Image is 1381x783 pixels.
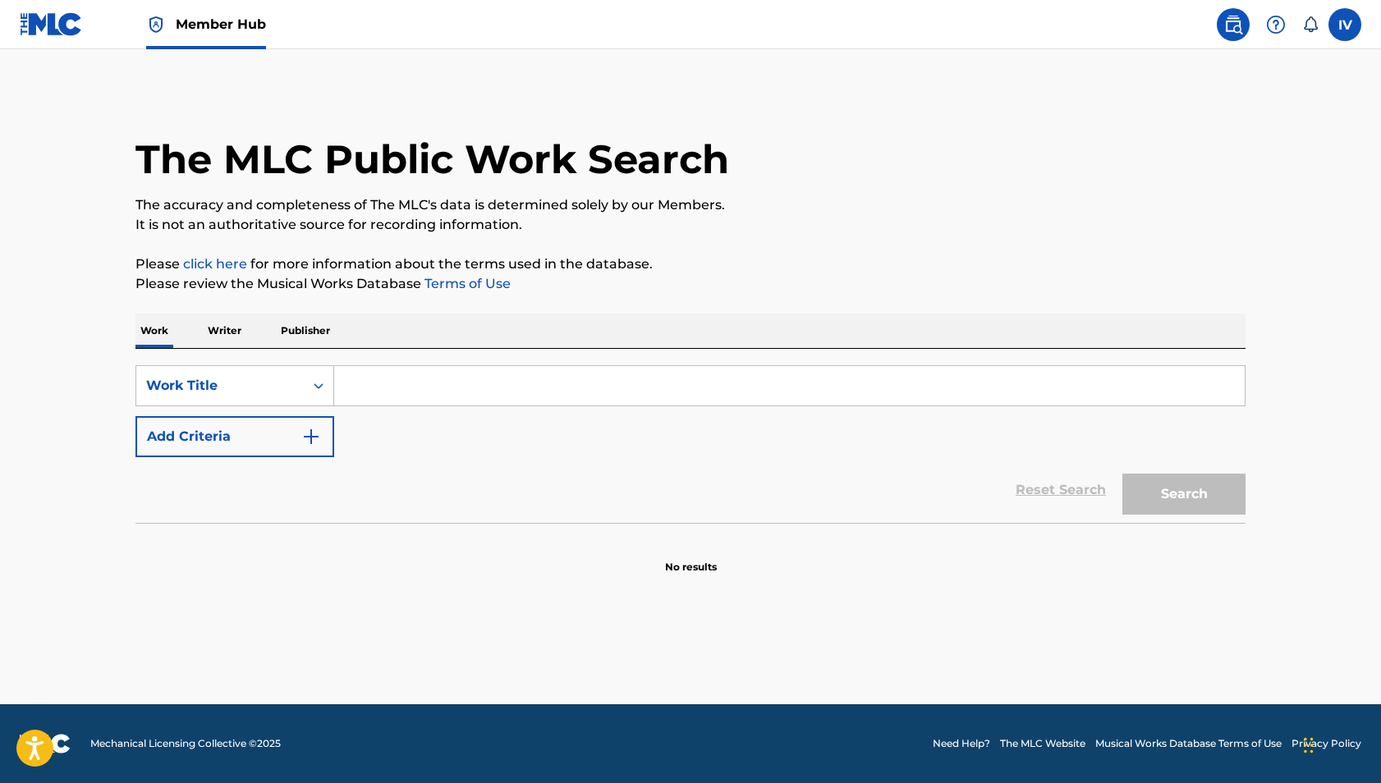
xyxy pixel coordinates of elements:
[20,12,83,36] img: MLC Logo
[1292,736,1361,751] a: Privacy Policy
[1259,8,1292,41] div: Help
[135,135,729,184] h1: The MLC Public Work Search
[20,734,71,753] img: logo
[183,256,247,272] a: click here
[135,195,1246,215] p: The accuracy and completeness of The MLC's data is determined solely by our Members.
[1000,736,1085,751] a: The MLC Website
[135,274,1246,294] p: Please review the Musical Works Database
[1217,8,1250,41] a: Public Search
[203,314,246,348] p: Writer
[1095,736,1282,751] a: Musical Works Database Terms of Use
[135,365,1246,523] form: Search Form
[665,540,717,575] p: No results
[1299,704,1381,783] iframe: Chat Widget
[276,314,335,348] p: Publisher
[301,427,321,446] img: 9d2ae6d4665cec9f34b9.svg
[176,15,266,34] span: Member Hub
[1266,15,1286,34] img: help
[135,314,173,348] p: Work
[146,15,166,34] img: Top Rightsholder
[90,736,281,751] span: Mechanical Licensing Collective © 2025
[421,276,511,291] a: Terms of Use
[1304,721,1314,770] div: Arrastrar
[146,376,294,396] div: Work Title
[135,254,1246,274] p: Please for more information about the terms used in the database.
[933,736,990,751] a: Need Help?
[135,215,1246,235] p: It is not an authoritative source for recording information.
[1302,16,1319,33] div: Notifications
[1328,8,1361,41] div: User Menu
[1223,15,1243,34] img: search
[135,416,334,457] button: Add Criteria
[1299,704,1381,783] div: Widget de chat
